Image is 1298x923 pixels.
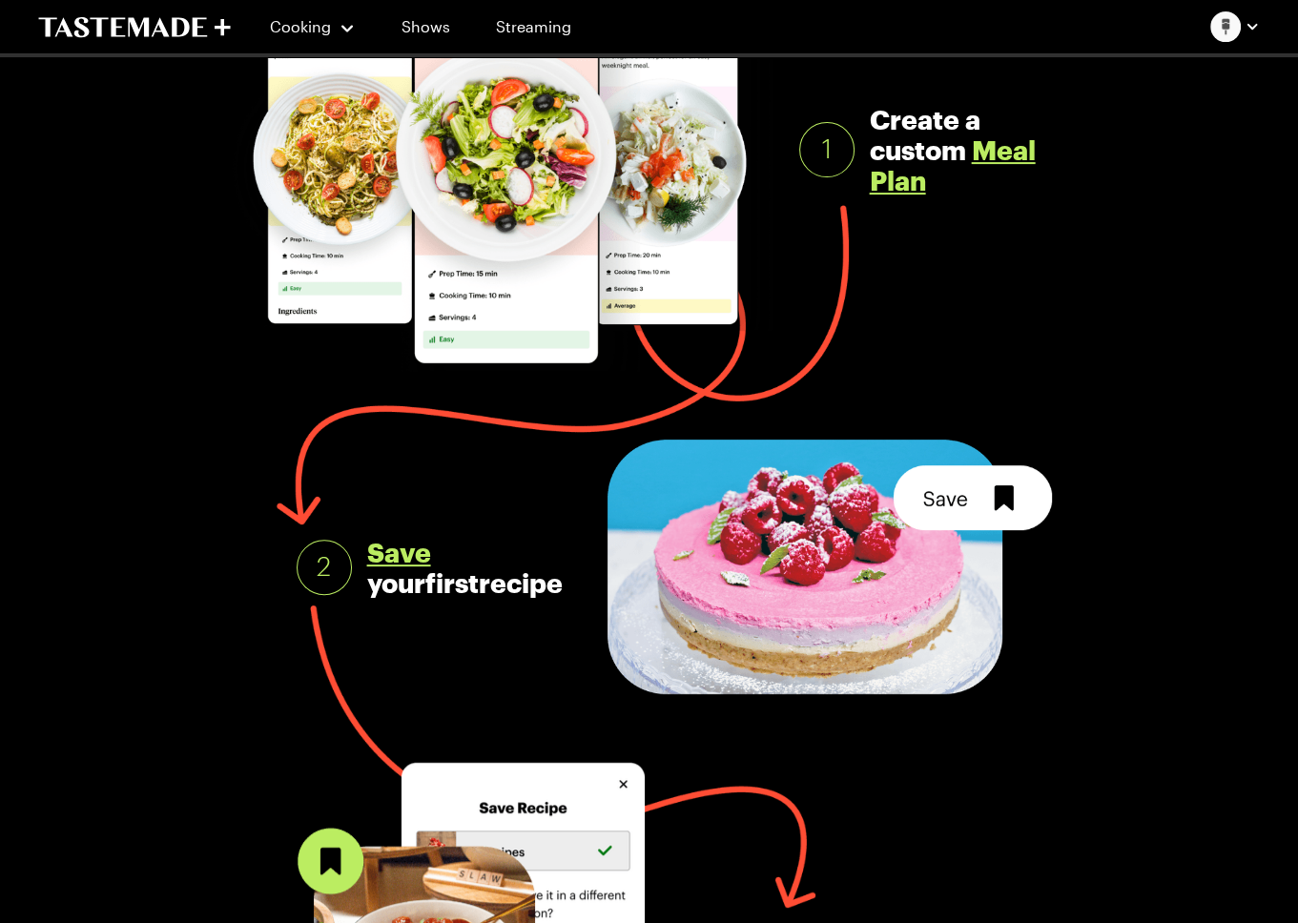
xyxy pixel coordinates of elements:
[269,4,356,50] button: Cooking
[870,134,1036,195] a: Meal Plan
[367,537,431,567] a: Save
[367,537,520,598] div: your first recipe
[1210,11,1241,42] img: Profile picture
[317,552,331,583] span: 2
[38,16,231,38] a: To Tastemade Home Page
[870,104,1070,195] div: Create a custom
[270,17,331,35] span: Cooking
[1210,11,1260,42] button: Profile picture
[822,134,832,165] span: 1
